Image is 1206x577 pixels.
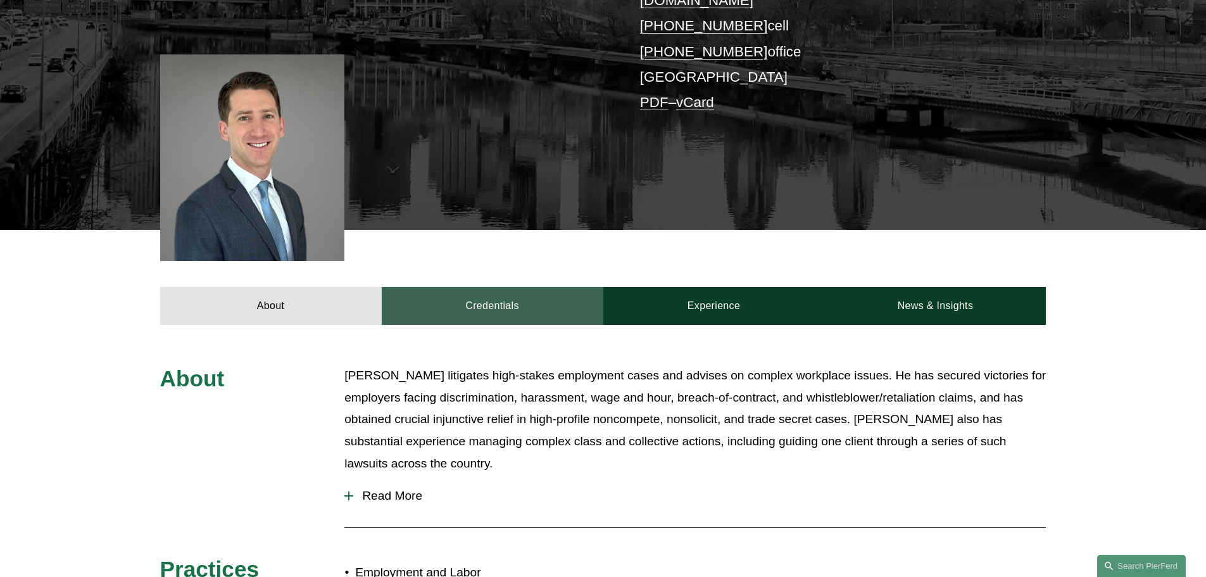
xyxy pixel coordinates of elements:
[344,479,1046,512] button: Read More
[353,489,1046,503] span: Read More
[824,287,1046,325] a: News & Insights
[676,94,714,110] a: vCard
[160,287,382,325] a: About
[344,365,1046,474] p: [PERSON_NAME] litigates high-stakes employment cases and advises on complex workplace issues. He ...
[382,287,603,325] a: Credentials
[1097,555,1186,577] a: Search this site
[640,44,768,60] a: [PHONE_NUMBER]
[640,94,669,110] a: PDF
[640,18,768,34] a: [PHONE_NUMBER]
[160,366,225,391] span: About
[603,287,825,325] a: Experience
